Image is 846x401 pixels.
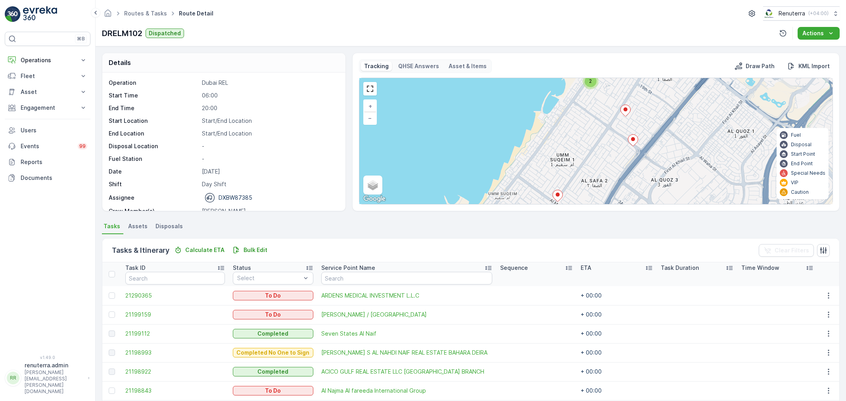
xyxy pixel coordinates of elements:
[21,158,87,166] p: Reports
[21,174,87,182] p: Documents
[124,10,167,17] a: Routes & Tasks
[265,292,281,300] p: To Do
[25,369,84,395] p: [PERSON_NAME][EMAIL_ADDRESS][PERSON_NAME][DOMAIN_NAME]
[125,387,225,395] a: 21198843
[577,343,657,362] td: + 00:00
[109,117,199,125] p: Start Location
[202,155,337,163] p: -
[202,180,337,188] p: Day Shift
[202,130,337,137] p: Start/End Location
[798,27,840,40] button: Actions
[109,58,131,67] p: Details
[361,194,388,204] img: Google
[109,349,115,356] div: Toggle Row Selected
[233,386,313,395] button: To Do
[364,62,389,70] p: Tracking
[109,194,134,202] p: Assignee
[109,180,199,188] p: Shift
[23,6,57,22] img: logo_light-DOdMpM7g.png
[731,61,778,71] button: Draw Path
[577,381,657,400] td: + 00:00
[125,349,225,357] a: 21198993
[775,246,809,254] p: Clear Filters
[102,27,142,39] p: DRELM102
[577,286,657,305] td: + 00:00
[233,367,313,376] button: Completed
[364,176,382,194] a: Layers
[364,83,376,95] a: View Fullscreen
[791,132,801,138] p: Fuel
[321,368,493,376] a: ACICO GULF REAL ESTATE LLC DUBAI BRANCH
[202,142,337,150] p: -
[359,78,833,204] div: 0
[109,207,199,215] p: Crew Member(s)
[109,104,199,112] p: End Time
[104,12,112,19] a: Homepage
[25,361,84,369] p: renuterra.admin
[500,264,528,272] p: Sequence
[321,349,493,357] span: [PERSON_NAME] S AL NAHDI NAIF REAL ESTATE BAHARA DEIRA
[125,292,225,300] span: 21290365
[128,222,148,230] span: Assets
[321,349,493,357] a: SALEH AHMED S AL NAHDI NAIF REAL ESTATE BAHARA DEIRA
[233,291,313,300] button: To Do
[368,115,372,121] span: −
[5,6,21,22] img: logo
[577,305,657,324] td: + 00:00
[763,9,775,18] img: Screenshot_2024-07-26_at_13.33.01.png
[21,126,87,134] p: Users
[109,130,199,137] p: End Location
[229,245,270,255] button: Bulk Edit
[202,207,337,215] p: [PERSON_NAME]
[109,92,199,99] p: Start Time
[109,155,199,163] p: Fuel Station
[104,222,120,230] span: Tasks
[109,330,115,337] div: Toggle Row Selected
[5,100,90,116] button: Engagement
[109,369,115,375] div: Toggle Row Selected
[5,355,90,360] span: v 1.49.0
[321,387,493,395] span: Al Najma Al fareeda International Group
[149,29,181,37] p: Dispatched
[109,79,199,87] p: Operation
[109,311,115,318] div: Toggle Row Selected
[5,52,90,68] button: Operations
[79,143,86,149] p: 99
[791,170,825,176] p: Special Needs
[237,274,301,282] p: Select
[21,104,75,112] p: Engagement
[233,264,251,272] p: Status
[784,61,833,71] button: KML Import
[21,56,75,64] p: Operations
[265,311,281,319] p: To Do
[791,189,809,195] p: Caution
[577,324,657,343] td: + 00:00
[808,10,829,17] p: ( +04:00 )
[791,151,815,157] p: Start Point
[321,311,493,319] a: Khalil Ibrahim / Umm Suqeim Road Jumeirah
[364,112,376,124] a: Zoom Out
[125,330,225,338] a: 21199112
[321,272,493,285] input: Search
[321,330,493,338] a: Seven States Al Naif
[125,272,225,285] input: Search
[791,160,813,167] p: End Point
[202,168,337,176] p: [DATE]
[109,388,115,394] div: Toggle Row Selected
[257,368,288,376] p: Completed
[125,311,225,319] a: 21199159
[257,330,288,338] p: Completed
[146,29,184,38] button: Dispatched
[244,246,267,254] p: Bulk Edit
[109,142,199,150] p: Disposal Location
[202,92,337,99] p: 06:00
[5,154,90,170] a: Reports
[219,194,252,202] p: DXBW87385
[321,292,493,300] span: ARDENS MEDICAL INVESTMENT L.L.C
[202,104,337,112] p: 20:00
[802,29,824,37] p: Actions
[321,368,493,376] span: ACICO GULF REAL ESTATE LLC [GEOGRAPHIC_DATA] BRANCH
